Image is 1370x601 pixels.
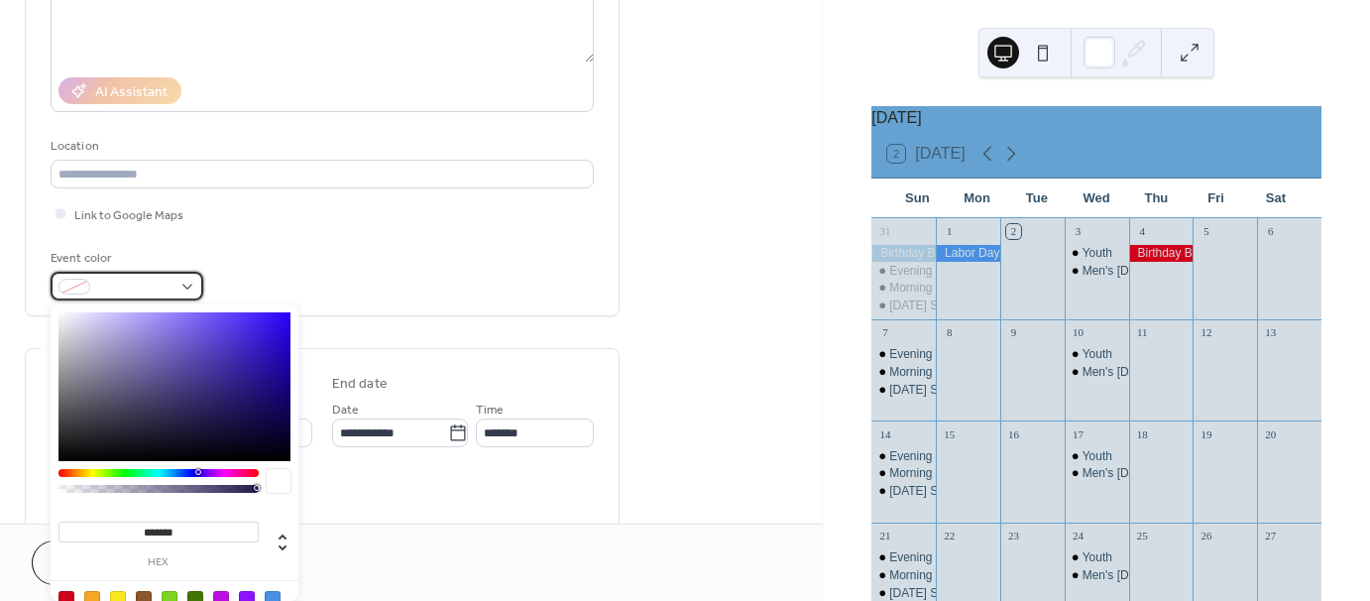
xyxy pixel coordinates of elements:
div: [DATE] School [889,483,967,500]
div: Men's Bible Study [1065,465,1129,482]
div: Men's Bible Study [1065,567,1129,584]
div: Mon [947,179,1006,218]
div: Morning Worship Service [889,280,1022,297]
div: Men's [DEMOGRAPHIC_DATA] Study [1083,567,1284,584]
div: Men's Bible Study [1065,263,1129,280]
div: Wed [1067,179,1126,218]
div: 2 [1006,224,1021,239]
div: 19 [1199,426,1213,441]
div: 18 [1135,426,1150,441]
div: Morning Worship Service [889,364,1022,381]
div: 6 [1263,224,1278,239]
span: Date [332,400,359,421]
div: Sun [887,179,947,218]
div: Men's [DEMOGRAPHIC_DATA] Study [1083,364,1284,381]
div: 15 [942,426,957,441]
div: Morning Worship Service [871,364,936,381]
div: 24 [1071,529,1085,543]
div: Youth [1065,245,1129,262]
div: Youth [1065,346,1129,363]
div: Morning Worship Service [871,465,936,482]
div: Youth [1083,245,1112,262]
div: Evening Worship Service [889,263,1022,280]
div: Tue [1007,179,1067,218]
div: 25 [1135,529,1150,543]
div: Youth [1083,346,1112,363]
div: Sat [1246,179,1306,218]
div: Sunday School [871,382,936,399]
label: hex [58,557,259,568]
div: Labor Day/Office Closed [936,245,1000,262]
div: Thu [1126,179,1186,218]
div: Morning Worship Service [889,567,1022,584]
div: Birthday Blessings: Brooklyn Hampton [1129,245,1194,262]
div: 3 [1071,224,1085,239]
div: Morning Worship Service [889,465,1022,482]
div: 23 [1006,529,1021,543]
div: 4 [1135,224,1150,239]
div: Youth [1065,448,1129,465]
div: 5 [1199,224,1213,239]
div: 31 [877,224,892,239]
div: 13 [1263,325,1278,340]
div: Event color [51,248,199,269]
div: [DATE] [871,106,1321,130]
div: 14 [877,426,892,441]
div: Evening Worship Service [871,346,936,363]
div: Youth [1083,549,1112,566]
div: 1 [942,224,957,239]
div: 9 [1006,325,1021,340]
div: 7 [877,325,892,340]
div: Evening Worship Service [889,549,1022,566]
span: Time [476,400,504,421]
div: 11 [1135,325,1150,340]
div: 17 [1071,426,1085,441]
div: 27 [1263,529,1278,543]
div: 12 [1199,325,1213,340]
div: Men's [DEMOGRAPHIC_DATA] Study [1083,263,1284,280]
div: Sunday School [871,483,936,500]
div: Evening Worship Service [871,448,936,465]
div: 26 [1199,529,1213,543]
div: Location [51,136,590,157]
div: Evening Worship Service [871,549,936,566]
div: Youth [1083,448,1112,465]
div: End date [332,374,388,395]
div: 10 [1071,325,1085,340]
div: Men's Bible Study [1065,364,1129,381]
div: Sunday School [871,298,936,314]
div: 16 [1006,426,1021,441]
div: [DATE] School [889,382,967,399]
div: 8 [942,325,957,340]
button: Cancel [32,541,154,585]
div: 22 [942,529,957,543]
div: Fri [1186,179,1245,218]
div: Evening Worship Service [889,346,1022,363]
div: Morning Worship Service [871,567,936,584]
div: Evening Worship Service [889,448,1022,465]
span: Link to Google Maps [74,205,183,226]
div: Youth [1065,549,1129,566]
div: Evening Worship Service [871,263,936,280]
div: [DATE] School [889,298,967,314]
div: Morning Worship Service [871,280,936,297]
div: Birthday Blessings: Rayleigh Roberts [871,245,936,262]
div: 20 [1263,426,1278,441]
div: Men's [DEMOGRAPHIC_DATA] Study [1083,465,1284,482]
div: 21 [877,529,892,543]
